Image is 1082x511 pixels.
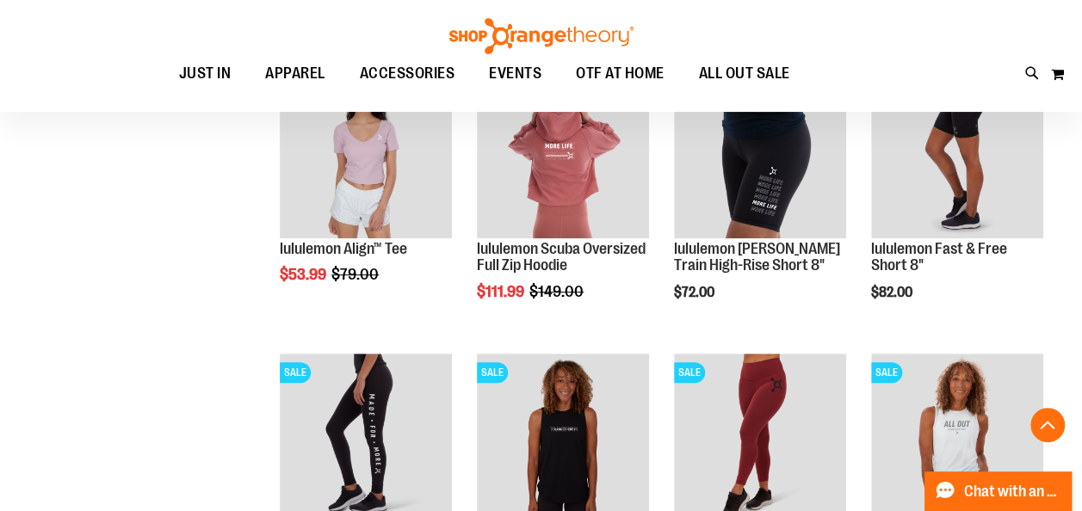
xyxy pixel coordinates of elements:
[964,483,1061,500] span: Chat with an Expert
[871,66,1043,241] a: Product image for lululemon Fast & Free Short 8"SALE
[1030,408,1065,442] button: Back To Top
[477,362,508,383] span: SALE
[674,362,705,383] span: SALE
[360,54,455,93] span: ACCESSORIES
[265,54,325,93] span: APPAREL
[665,58,855,344] div: product
[674,66,846,238] img: Product image for lululemon Wunder Train High-Rise Short 8"
[674,285,717,300] span: $72.00
[871,66,1043,238] img: Product image for lululemon Fast & Free Short 8"
[699,54,790,93] span: ALL OUT SALE
[271,58,461,328] div: product
[280,66,452,241] a: Product image for lululemon Align™ T-ShirtSALE
[529,283,586,300] span: $149.00
[477,66,649,238] img: Product image for lululemon Scuba Oversized Full Zip Hoodie
[280,362,311,383] span: SALE
[674,240,840,274] a: lululemon [PERSON_NAME] Train High-Rise Short 8"
[280,240,407,257] a: lululemon Align™ Tee
[863,58,1052,344] div: product
[179,54,232,93] span: JUST IN
[871,240,1007,274] a: lululemon Fast & Free Short 8"
[674,66,846,241] a: Product image for lululemon Wunder Train High-Rise Short 8"SALE
[447,18,636,54] img: Shop Orangetheory
[924,471,1073,511] button: Chat with an Expert
[576,54,665,93] span: OTF AT HOME
[477,66,649,241] a: Product image for lululemon Scuba Oversized Full Zip HoodieSALE
[871,285,915,300] span: $82.00
[280,266,329,283] span: $53.99
[477,283,527,300] span: $111.99
[468,58,658,344] div: product
[280,66,452,238] img: Product image for lululemon Align™ T-Shirt
[871,362,902,383] span: SALE
[477,240,646,274] a: lululemon Scuba Oversized Full Zip Hoodie
[489,54,541,93] span: EVENTS
[331,266,381,283] span: $79.00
